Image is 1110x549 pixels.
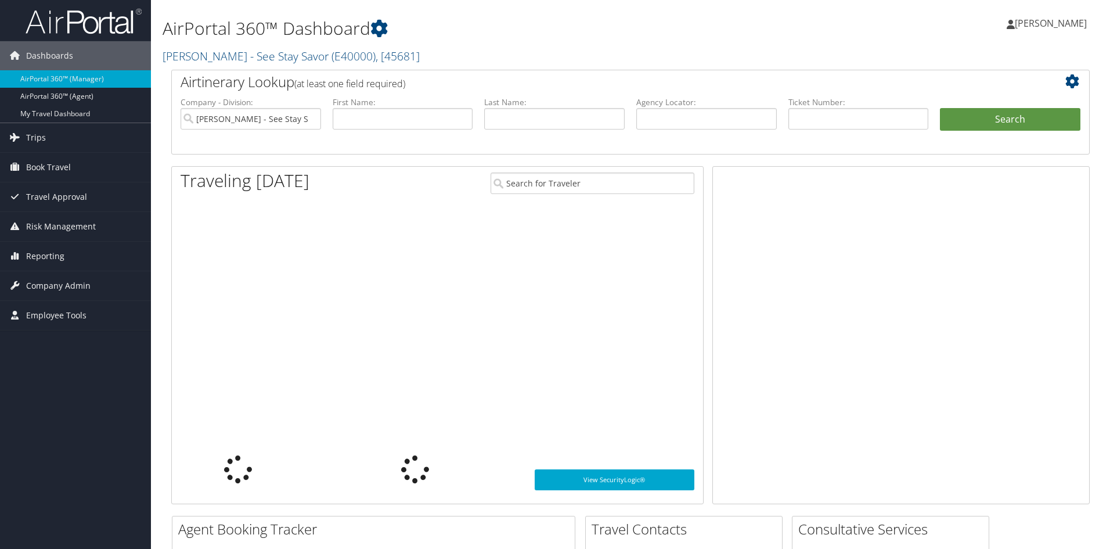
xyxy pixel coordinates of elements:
[26,242,64,271] span: Reporting
[333,96,473,108] label: First Name:
[798,519,989,539] h2: Consultative Services
[178,519,575,539] h2: Agent Booking Tracker
[788,96,929,108] label: Ticket Number:
[331,48,376,64] span: ( E40000 )
[26,271,91,300] span: Company Admin
[26,212,96,241] span: Risk Management
[26,153,71,182] span: Book Travel
[163,48,420,64] a: [PERSON_NAME] - See Stay Savor
[592,519,782,539] h2: Travel Contacts
[535,469,694,490] a: View SecurityLogic®
[1015,17,1087,30] span: [PERSON_NAME]
[26,182,87,211] span: Travel Approval
[26,301,87,330] span: Employee Tools
[181,168,309,193] h1: Traveling [DATE]
[26,123,46,152] span: Trips
[163,16,787,41] h1: AirPortal 360™ Dashboard
[294,77,405,90] span: (at least one field required)
[376,48,420,64] span: , [ 45681 ]
[181,72,1004,92] h2: Airtinerary Lookup
[26,41,73,70] span: Dashboards
[484,96,625,108] label: Last Name:
[636,96,777,108] label: Agency Locator:
[491,173,694,194] input: Search for Traveler
[181,96,321,108] label: Company - Division:
[940,108,1080,131] button: Search
[1007,6,1098,41] a: [PERSON_NAME]
[26,8,142,35] img: airportal-logo.png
